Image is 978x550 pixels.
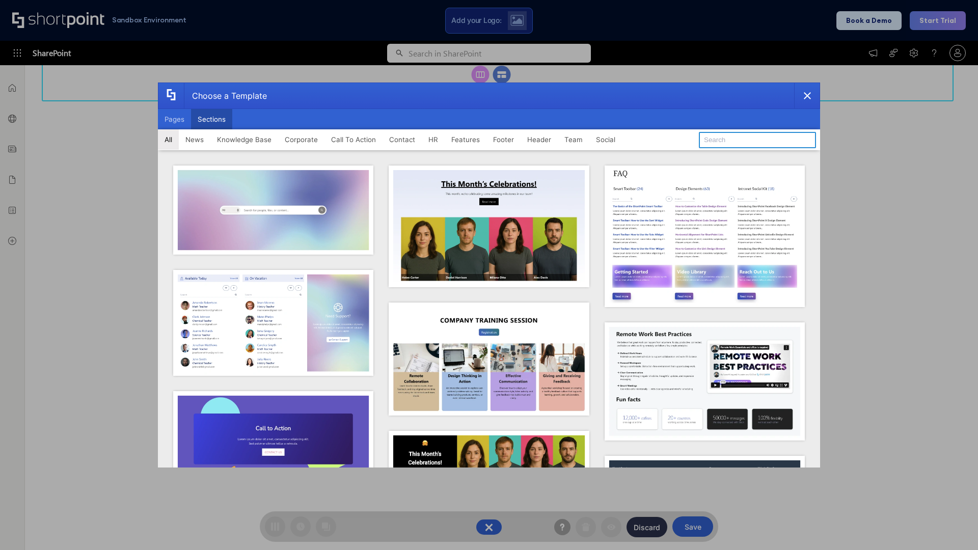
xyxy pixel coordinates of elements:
[422,129,445,150] button: HR
[558,129,589,150] button: Team
[278,129,324,150] button: Corporate
[210,129,278,150] button: Knowledge Base
[445,129,486,150] button: Features
[589,129,622,150] button: Social
[486,129,521,150] button: Footer
[184,83,267,108] div: Choose a Template
[383,129,422,150] button: Contact
[158,82,820,468] div: template selector
[324,129,383,150] button: Call To Action
[191,109,232,129] button: Sections
[179,129,210,150] button: News
[158,109,191,129] button: Pages
[927,501,978,550] iframe: Chat Widget
[521,129,558,150] button: Header
[699,132,816,148] input: Search
[158,129,179,150] button: All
